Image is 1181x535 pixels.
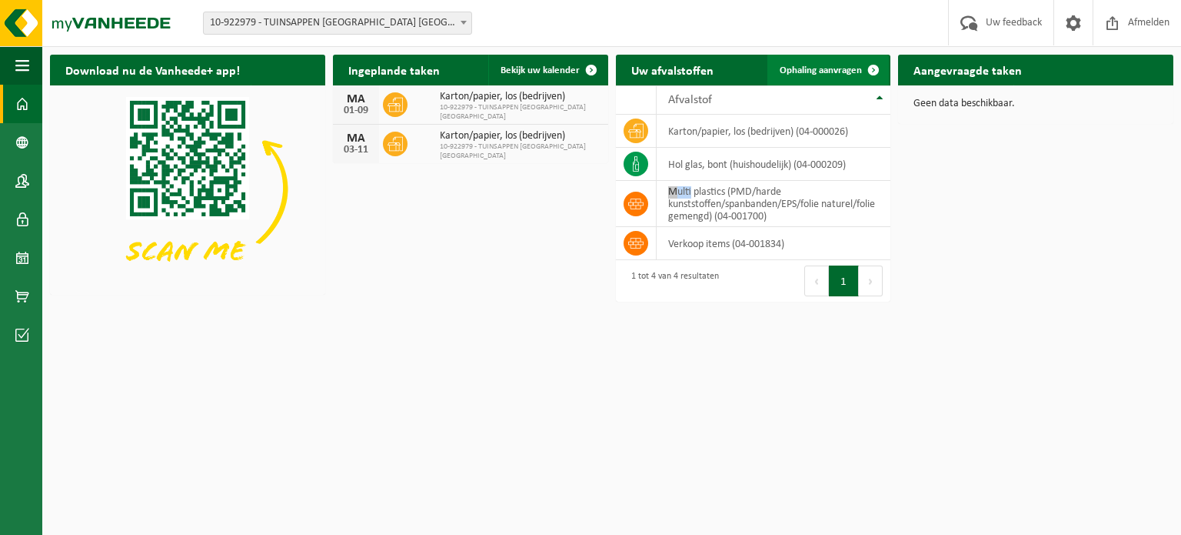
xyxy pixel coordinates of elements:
div: 01-09 [341,105,371,116]
h2: Download nu de Vanheede+ app! [50,55,255,85]
div: MA [341,132,371,145]
span: 10-922979 - TUINSAPPEN LOMBARTS CALVILLE - POPERINGE [204,12,471,34]
a: Bekijk uw kalender [488,55,607,85]
a: Ophaling aanvragen [767,55,889,85]
td: multi plastics (PMD/harde kunststoffen/spanbanden/EPS/folie naturel/folie gemengd) (04-001700) [657,181,891,227]
h2: Aangevraagde taken [898,55,1037,85]
div: 1 tot 4 van 4 resultaten [624,264,719,298]
span: 10-922979 - TUINSAPPEN LOMBARTS CALVILLE - POPERINGE [203,12,472,35]
button: Previous [804,266,829,296]
td: verkoop items (04-001834) [657,227,891,260]
td: karton/papier, los (bedrijven) (04-000026) [657,115,891,148]
div: 03-11 [341,145,371,155]
span: Karton/papier, los (bedrijven) [440,91,600,103]
span: 10-922979 - TUINSAPPEN [GEOGRAPHIC_DATA] [GEOGRAPHIC_DATA] [440,142,600,161]
h2: Uw afvalstoffen [616,55,729,85]
h2: Ingeplande taken [333,55,455,85]
span: Ophaling aanvragen [780,65,862,75]
td: hol glas, bont (huishoudelijk) (04-000209) [657,148,891,181]
span: Karton/papier, los (bedrijven) [440,130,600,142]
div: MA [341,93,371,105]
button: Next [859,266,883,296]
button: 1 [829,266,859,296]
span: 10-922979 - TUINSAPPEN [GEOGRAPHIC_DATA] [GEOGRAPHIC_DATA] [440,103,600,122]
p: Geen data beschikbaar. [913,99,1158,109]
span: Bekijk uw kalender [501,65,580,75]
span: Afvalstof [668,94,712,106]
img: Download de VHEPlus App [50,85,325,292]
